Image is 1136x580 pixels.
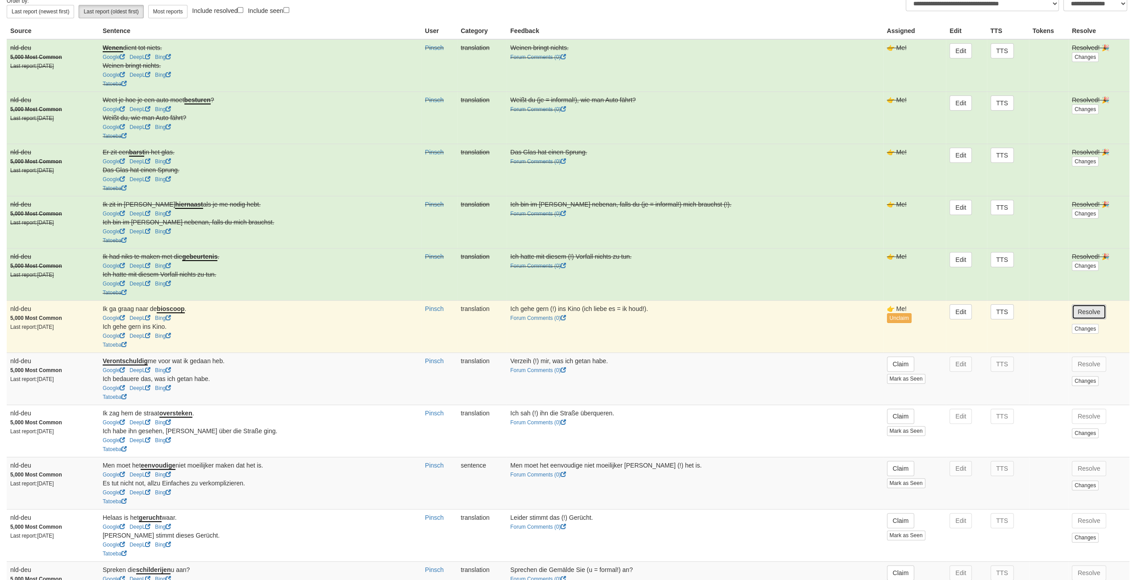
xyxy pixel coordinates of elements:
a: Bing [155,158,171,165]
a: Pinsch [425,566,444,573]
div: nld-deu [10,409,96,418]
div: Ich bedauere das, was ich getan habe. [103,374,418,383]
strong: 5,000 Most Common [10,211,62,217]
a: Forum Comments (0) [510,211,566,217]
button: Resolve [1072,304,1106,319]
a: Tatoeba [103,290,127,296]
td: Ich sah (!) ihn die Straße überqueren. [507,405,883,457]
a: Google [103,333,125,339]
a: Pinsch [425,96,444,104]
button: Changes [1072,157,1099,166]
td: Ich gehe gern (!) ins Kino (ich liebe es = ik houd!). [507,300,883,352]
th: Resolve [1068,23,1129,39]
a: Bing [155,315,171,321]
a: DeepL [129,72,150,78]
span: Ik had niks te maken met die . [103,253,219,261]
strong: 5,000 Most Common [10,263,62,269]
span: dient tot niets. [103,44,162,52]
strong: 5,000 Most Common [10,315,62,321]
a: Tatoeba [103,133,127,139]
td: Das Glas hat einen Sprung. [507,144,883,196]
a: Forum Comments (0) [510,263,566,269]
button: Changes [1072,376,1099,386]
a: Bing [155,367,171,373]
a: Forum Comments (0) [510,54,566,60]
input: Include seen [283,7,289,13]
a: Tatoeba [103,551,127,557]
td: Verzeih (!) mir, was ich getan habe. [507,352,883,405]
a: DeepL [129,211,150,217]
a: DeepL [129,489,150,496]
a: Google [103,228,125,235]
a: Bing [155,72,171,78]
a: Forum Comments (0) [510,315,566,321]
div: Resolved! 🎉 [1072,148,1126,157]
th: TTS [987,23,1029,39]
th: Sentence [99,23,421,39]
a: DeepL [129,263,150,269]
div: Resolved! 🎉 [1072,200,1126,209]
small: Last report: [DATE] [10,220,54,226]
div: nld-deu [10,200,96,209]
div: nld-deu [10,304,96,313]
th: Feedback [507,23,883,39]
u: bioscoop [157,305,184,313]
a: DeepL [129,472,150,478]
a: Google [103,106,125,112]
div: nld-deu [10,513,96,522]
a: Google [103,54,125,60]
button: Changes [1072,261,1099,271]
div: Resolved! 🎉 [1072,43,1126,52]
div: 👉 Me! [887,200,943,209]
u: gerucht [139,514,162,522]
span: Ik zag hem de straat . [103,410,194,418]
button: Edit [949,304,972,319]
a: Bing [155,54,171,60]
a: Bing [155,176,171,182]
button: TTS [990,200,1014,215]
small: Last report: [DATE] [10,272,54,278]
a: Bing [155,437,171,443]
button: Mark as Seen [887,374,925,384]
a: Google [103,472,125,478]
small: Last report: [DATE] [10,428,54,435]
u: oversteken [159,410,192,418]
div: [PERSON_NAME] stimmt dieses Gerücht. [103,531,418,540]
a: Google [103,437,125,443]
a: Forum Comments (0) [510,158,566,165]
button: TTS [990,513,1014,528]
div: nld-deu [10,148,96,157]
td: translation [457,300,507,352]
button: TTS [990,43,1014,58]
a: Forum Comments (0) [510,419,566,426]
span: Helaas is het waar. [103,514,177,522]
u: Verontschuldig [103,357,148,365]
div: Resolved! 🎉 [1072,95,1126,104]
a: Bing [155,472,171,478]
a: Bing [155,385,171,391]
button: Resolve [1072,356,1106,372]
button: Resolve [1072,461,1106,476]
a: Tatoeba [103,185,127,191]
button: Mark as Seen [887,478,925,488]
button: Changes [1072,533,1099,543]
u: barst [129,149,144,157]
button: Edit [949,513,972,528]
a: Pinsch [425,462,444,469]
a: Google [103,367,125,373]
small: Last report: [DATE] [10,115,54,121]
a: Bing [155,542,171,548]
a: Google [103,315,125,321]
a: Bing [155,228,171,235]
button: Edit [949,252,972,267]
span: Ik zit in [PERSON_NAME] als je me nodig hebt. [103,201,261,209]
strong: 5,000 Most Common [10,524,62,530]
a: Bing [155,211,171,217]
th: Edit [946,23,986,39]
div: 👉 Me! [887,95,943,104]
div: nld-deu [10,43,96,52]
a: Bing [155,489,171,496]
td: translation [457,248,507,300]
strong: 5,000 Most Common [10,367,62,373]
button: Unclaim [887,313,911,323]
